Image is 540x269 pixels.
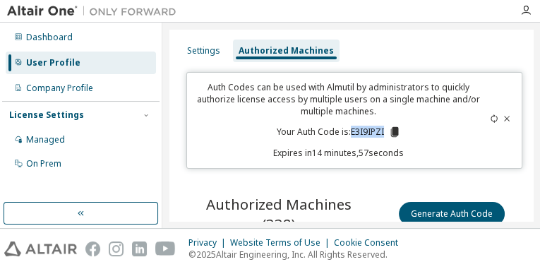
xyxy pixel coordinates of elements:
[196,147,481,159] p: Expires in 14 minutes, 57 seconds
[9,109,84,121] div: License Settings
[132,241,147,256] img: linkedin.svg
[188,249,407,261] p: © 2025 Altair Engineering, Inc. All Rights Reserved.
[334,237,407,249] div: Cookie Consent
[277,126,401,138] p: Your Auth Code is: E3I9IPZI
[26,158,61,169] div: On Prem
[188,237,230,249] div: Privacy
[26,32,73,43] div: Dashboard
[7,4,184,18] img: Altair One
[26,57,80,68] div: User Profile
[26,134,65,145] div: Managed
[26,83,93,94] div: Company Profile
[239,45,334,56] div: Authorized Machines
[155,241,176,256] img: youtube.svg
[195,194,363,234] span: Authorized Machines (338)
[230,237,334,249] div: Website Terms of Use
[196,81,481,117] p: Auth Codes can be used with Almutil by administrators to quickly authorize license access by mult...
[85,241,100,256] img: facebook.svg
[399,202,505,226] button: Generate Auth Code
[4,241,77,256] img: altair_logo.svg
[187,45,220,56] div: Settings
[109,241,124,256] img: instagram.svg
